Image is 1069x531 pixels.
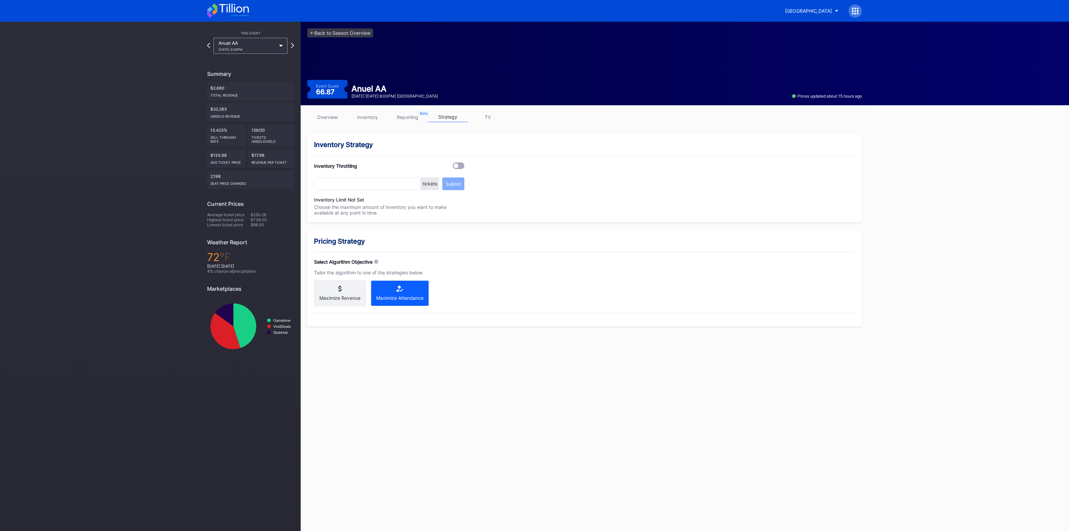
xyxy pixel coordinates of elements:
[314,237,855,245] div: Pricing Strategy
[218,47,276,51] div: [DATE] 8:00PM
[207,82,294,101] div: $2,680
[210,112,291,118] div: Unsold Revenue
[351,94,438,99] div: [DATE] [DATE] 8:00PM | [GEOGRAPHIC_DATA]
[428,112,468,122] a: strategy
[252,133,291,143] div: Tickets Unsold/Sold
[314,141,855,149] div: Inventory Strategy
[446,181,461,187] div: Submit
[307,28,373,37] a: <-Back to Season Overview
[347,112,388,122] a: inventory
[207,71,294,77] div: Summary
[210,133,242,143] div: Sell Through Rate
[251,212,294,217] div: $250.26
[468,112,508,122] a: TV
[210,91,291,97] div: Total Revenue
[207,124,246,147] div: 13.423%
[207,251,294,264] div: 72
[314,259,372,265] div: Select Algorithm Objective
[252,158,291,164] div: Revenue per ticket
[442,177,464,190] button: Submit
[207,103,294,122] div: $32,283
[319,295,360,301] div: Maximize Revenue
[251,217,294,222] div: $736.00
[219,251,231,264] span: ℉
[207,170,294,189] div: 2,198
[314,204,464,216] div: Choose the maximum amount of inventory you want to make available at any point in time.
[207,149,246,168] div: $133.98
[388,112,428,122] a: reporting
[207,222,251,227] div: Lowest ticket price
[207,239,294,246] div: Weather Report
[210,179,291,185] div: seat price changes
[351,84,438,94] div: Anuel AA
[210,158,242,164] div: Avg ticket price
[207,285,294,292] div: Marketplaces
[218,40,276,51] div: Anuel AA
[314,197,464,203] div: Inventory Limit Not Set
[307,112,347,122] a: overview
[207,269,294,274] div: 4 % chance of precipitation
[207,264,294,269] div: [DATE] [DATE]
[207,297,294,356] svg: Chart title
[314,270,464,275] div: Tailor the algorithm to one of the strategies below.
[273,318,291,322] text: Gametime
[207,217,251,222] div: Highest ticket price
[421,177,439,190] div: tickets
[785,8,832,14] div: [GEOGRAPHIC_DATA]
[316,84,339,89] div: Event Score
[207,31,294,35] div: This Event
[207,201,294,207] div: Current Prices
[273,324,291,328] text: VividSeats
[248,149,294,168] div: $17.98
[314,163,357,169] div: Inventory Throttling
[207,212,251,217] div: Average ticket price
[273,330,288,335] text: StubHub
[316,89,336,95] div: 66.87
[248,124,294,147] div: 129/20
[251,222,294,227] div: $88.00
[376,295,424,301] div: Maximize Attendance
[780,5,844,17] button: [GEOGRAPHIC_DATA]
[792,94,862,99] div: Prices updated about 15 hours ago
